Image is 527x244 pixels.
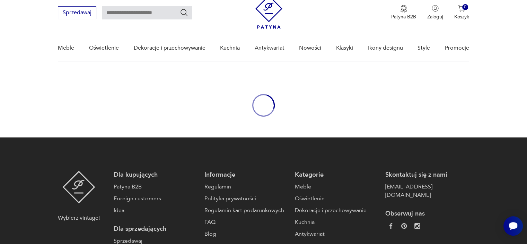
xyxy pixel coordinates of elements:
img: Patyna - sklep z meblami i dekoracjami vintage [62,171,95,203]
p: Koszyk [454,14,469,20]
button: Zaloguj [427,5,443,20]
a: Dekoracje i przechowywanie [295,206,378,214]
a: [EMAIL_ADDRESS][DOMAIN_NAME] [385,183,469,199]
a: Meble [295,183,378,191]
a: Regulamin [204,183,288,191]
img: Ikonka użytkownika [432,5,439,12]
a: FAQ [204,218,288,226]
a: Oświetlenie [89,35,119,61]
a: Style [418,35,430,61]
a: Klasyki [336,35,353,61]
a: Meble [58,35,74,61]
p: Informacje [204,171,288,179]
p: Obserwuj nas [385,210,469,218]
a: Blog [204,230,288,238]
img: da9060093f698e4c3cedc1453eec5031.webp [388,223,394,229]
a: Antykwariat [255,35,284,61]
a: Patyna B2B [114,183,197,191]
a: Foreign customers [114,194,197,203]
a: Ikony designu [368,35,403,61]
a: Dekoracje i przechowywanie [133,35,205,61]
img: c2fd9cf7f39615d9d6839a72ae8e59e5.webp [414,223,420,229]
p: Zaloguj [427,14,443,20]
a: Antykwariat [295,230,378,238]
img: 37d27d81a828e637adc9f9cb2e3d3a8a.webp [401,223,407,229]
img: Ikona medalu [400,5,407,12]
p: Kategorie [295,171,378,179]
p: Dla kupujących [114,171,197,179]
a: Kuchnia [220,35,240,61]
button: 0Koszyk [454,5,469,20]
button: Szukaj [180,8,188,17]
button: Patyna B2B [391,5,416,20]
img: Ikona koszyka [458,5,465,12]
a: Idea [114,206,197,214]
p: Dla sprzedających [114,225,197,233]
a: Regulamin kart podarunkowych [204,206,288,214]
a: Nowości [299,35,321,61]
div: 0 [462,4,468,10]
a: Ikona medaluPatyna B2B [391,5,416,20]
a: Promocje [445,35,469,61]
a: Oświetlenie [295,194,378,203]
a: Kuchnia [295,218,378,226]
a: Polityka prywatności [204,194,288,203]
a: Sprzedawaj [58,11,96,16]
button: Sprzedawaj [58,6,96,19]
p: Patyna B2B [391,14,416,20]
p: Wybierz vintage! [58,214,100,222]
p: Skontaktuj się z nami [385,171,469,179]
iframe: Smartsupp widget button [503,216,523,236]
